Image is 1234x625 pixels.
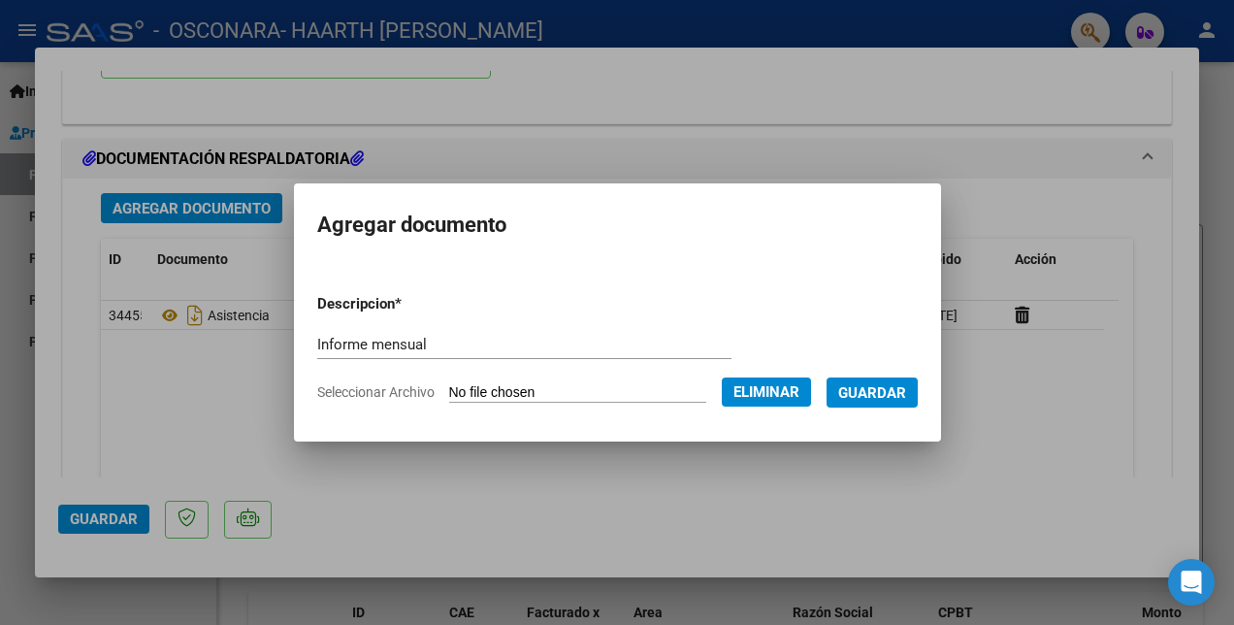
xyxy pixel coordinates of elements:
[317,293,498,315] p: Descripcion
[827,378,918,408] button: Guardar
[838,384,906,402] span: Guardar
[1168,559,1215,606] div: Open Intercom Messenger
[317,207,918,244] h2: Agregar documento
[722,378,811,407] button: Eliminar
[317,384,435,400] span: Seleccionar Archivo
[733,383,799,401] span: Eliminar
